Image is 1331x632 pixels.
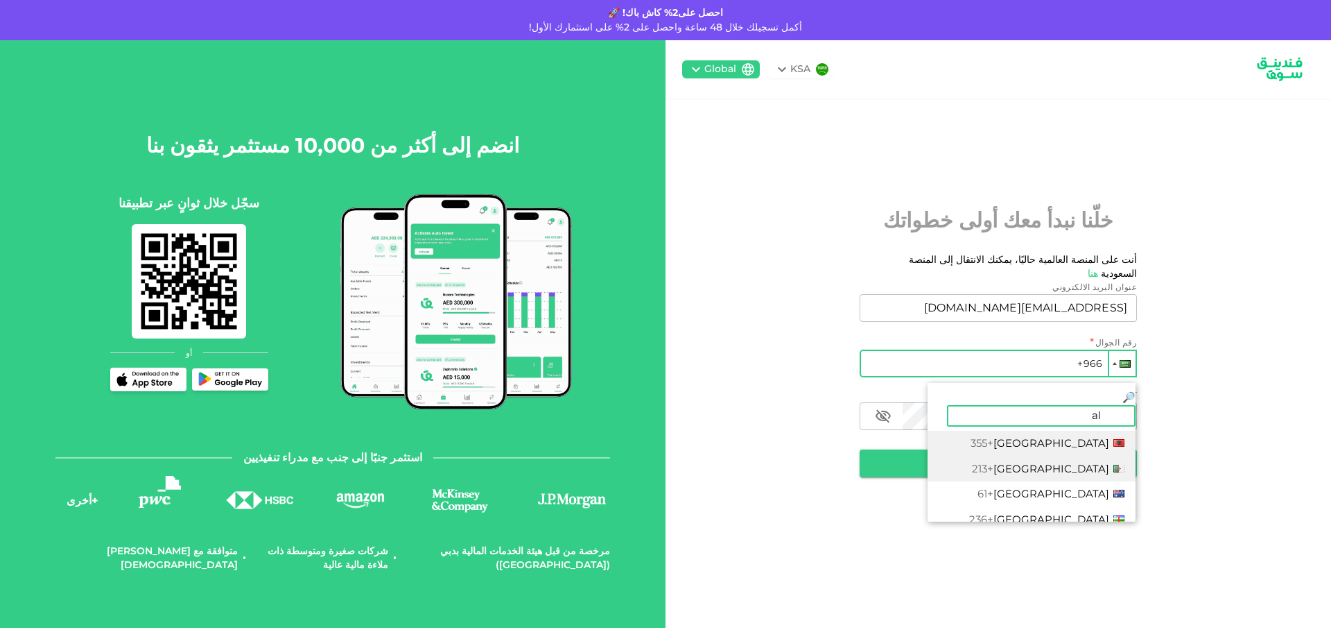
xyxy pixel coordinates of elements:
div: Global [704,62,736,76]
img: flag-sa.b9a346574cdc8950dd34b50780441f57.svg [816,63,828,76]
strong: احصل على2% كاش باك! 🚀 [608,6,723,19]
span: +61 [977,487,993,500]
span: [GEOGRAPHIC_DATA] [993,487,1109,500]
img: mobile-app [132,224,246,339]
img: logo [334,491,386,509]
div: KSA [790,62,810,76]
button: التالي [860,450,1137,477]
div: لديك حساب؟ [860,494,1137,508]
span: [GEOGRAPHIC_DATA] [993,513,1109,526]
span: أكمل تسجيلك خلال 48 ساعة واحصل على 2% على استثمارك الأول! [529,21,802,33]
img: mobile-app [340,194,573,409]
img: logo [225,491,295,510]
span: Magnifying glass [1122,391,1136,404]
input: search [947,405,1136,427]
div: + أخرى [67,493,98,516]
input: password [903,402,1137,430]
img: logo [419,487,501,514]
span: +236 [969,513,993,526]
span: +213 [972,462,993,475]
input: 1 (702) 123-4567 [860,350,1137,377]
span: أنت على المنصة العالمية حاليًا، يمكنك الانتقال إلى المنصة السعودية [909,253,1137,280]
span: أو [186,347,192,359]
span: +355 [971,436,993,450]
img: Play Store [195,372,265,388]
span: رقم الجوال [1095,336,1137,350]
div: مرخصة من قبل هيئة الخدمات المالية بدبي ([GEOGRAPHIC_DATA]) [401,544,610,572]
a: هنا [1088,267,1098,280]
span: استثمر جنبًا إلى جنب مع مدراء تنفيذيين [243,448,423,468]
div: سجّل خلال ثوانٍ عبر تطبيقنا [110,194,268,213]
img: App Store [114,371,183,388]
div: شركات صغيرة ومتوسطة ذات ملاءة مالية عالية [251,544,388,572]
img: logo [139,476,181,508]
h2: انضم إلى أكثر من 10,000 مستثمر يثقون بنا [146,130,519,161]
img: logo [534,490,610,510]
h2: خلّنا نبدأ معك أولى خطواتك [860,205,1137,236]
img: logo [1245,51,1314,87]
span: [GEOGRAPHIC_DATA] [993,436,1109,450]
span: [GEOGRAPHIC_DATA] [993,462,1109,475]
div: Saudi Arabia: + 966 [1109,351,1136,376]
span: عنوان البريد الالكتروني [1052,282,1137,292]
div: متوافقة مع [PERSON_NAME] [DEMOGRAPHIC_DATA] [55,544,238,572]
input: email [875,294,1137,322]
